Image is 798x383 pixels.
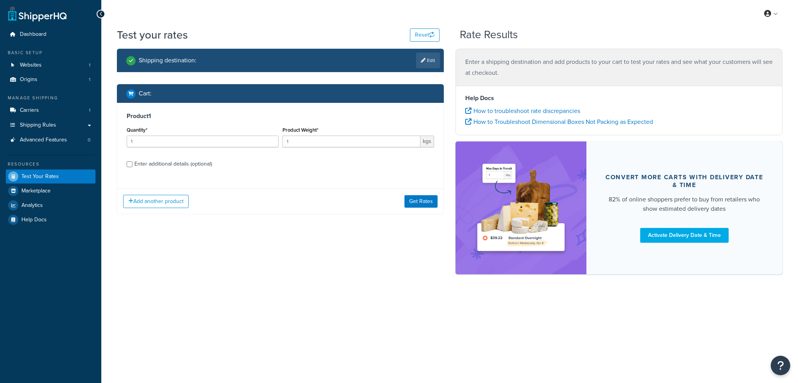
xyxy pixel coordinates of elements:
[771,356,790,375] button: Open Resource Center
[605,173,764,189] div: Convert more carts with delivery date & time
[139,90,152,97] h2: Cart :
[20,62,42,69] span: Websites
[21,202,43,209] span: Analytics
[20,137,67,143] span: Advanced Features
[21,217,47,223] span: Help Docs
[6,133,95,147] a: Advanced Features0
[472,153,570,263] img: feature-image-ddt-36eae7f7280da8017bfb280eaccd9c446f90b1fe08728e4019434db127062ab4.png
[640,228,729,243] a: Activate Delivery Date & Time
[465,106,580,115] a: How to troubleshoot rate discrepancies
[6,49,95,56] div: Basic Setup
[89,107,90,114] span: 1
[88,137,90,143] span: 0
[6,213,95,227] a: Help Docs
[6,103,95,118] a: Carriers1
[410,28,440,42] button: Reset
[20,76,37,83] span: Origins
[404,195,438,208] button: Get Rates
[21,173,59,180] span: Test Your Rates
[6,118,95,132] a: Shipping Rules
[20,107,39,114] span: Carriers
[6,58,95,72] a: Websites1
[465,117,653,126] a: How to Troubleshoot Dimensional Boxes Not Packing as Expected
[6,161,95,168] div: Resources
[465,56,773,78] p: Enter a shipping destination and add products to your cart to test your rates and see what your c...
[6,58,95,72] li: Websites
[6,95,95,101] div: Manage Shipping
[89,76,90,83] span: 1
[6,169,95,184] a: Test Your Rates
[460,29,518,41] h2: Rate Results
[6,103,95,118] li: Carriers
[127,161,132,167] input: Enter additional details (optional)
[465,94,773,103] h4: Help Docs
[6,72,95,87] li: Origins
[20,122,56,129] span: Shipping Rules
[117,27,188,42] h1: Test your rates
[123,195,189,208] button: Add another product
[6,27,95,42] a: Dashboard
[416,53,440,68] a: Edit
[6,184,95,198] a: Marketplace
[127,127,147,133] label: Quantity*
[6,72,95,87] a: Origins1
[134,159,212,169] div: Enter additional details (optional)
[139,57,196,64] h2: Shipping destination :
[282,127,318,133] label: Product Weight*
[89,62,90,69] span: 1
[420,136,434,147] span: kgs
[20,31,46,38] span: Dashboard
[282,136,421,147] input: 0.00
[605,195,764,214] div: 82% of online shoppers prefer to buy from retailers who show estimated delivery dates
[21,188,51,194] span: Marketplace
[127,112,434,120] h3: Product 1
[6,133,95,147] li: Advanced Features
[6,198,95,212] a: Analytics
[127,136,279,147] input: 0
